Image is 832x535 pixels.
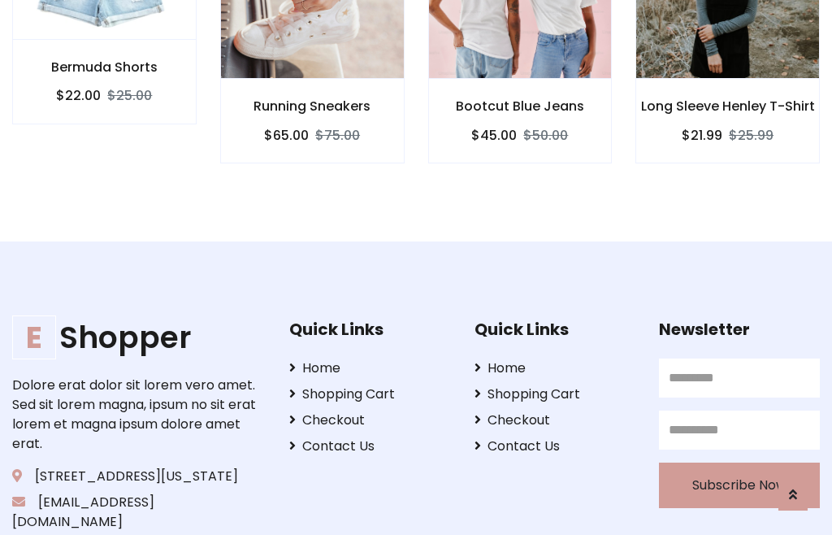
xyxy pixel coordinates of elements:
[682,128,722,143] h6: $21.99
[264,128,309,143] h6: $65.00
[13,59,196,75] h6: Bermuda Shorts
[474,411,635,430] a: Checkout
[289,320,450,339] h5: Quick Links
[474,320,635,339] h5: Quick Links
[56,88,101,103] h6: $22.00
[12,315,56,359] span: E
[429,98,612,114] h6: Bootcut Blue Jeans
[289,411,450,430] a: Checkout
[636,98,819,114] h6: Long Sleeve Henley T-Shirt
[12,320,264,356] h1: Shopper
[289,437,450,456] a: Contact Us
[471,128,517,143] h6: $45.00
[107,86,152,105] del: $25.00
[12,376,264,454] p: Dolore erat dolor sit lorem vero amet. Sed sit lorem magna, ipsum no sit erat lorem et magna ipsu...
[315,126,360,145] del: $75.00
[659,320,820,339] h5: Newsletter
[289,359,450,378] a: Home
[12,493,264,532] p: [EMAIL_ADDRESS][DOMAIN_NAME]
[474,359,635,378] a: Home
[289,385,450,404] a: Shopping Cart
[12,320,264,356] a: EShopper
[729,126,773,145] del: $25.99
[474,385,635,404] a: Shopping Cart
[12,467,264,486] p: [STREET_ADDRESS][US_STATE]
[659,463,820,508] button: Subscribe Now
[523,126,568,145] del: $50.00
[474,437,635,456] a: Contact Us
[221,98,404,114] h6: Running Sneakers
